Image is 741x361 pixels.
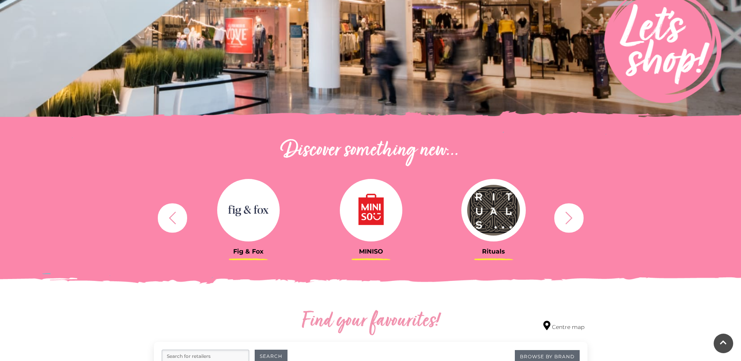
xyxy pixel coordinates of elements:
a: Rituals [438,179,549,255]
a: MINISO [316,179,427,255]
h3: Fig & Fox [193,248,304,255]
h2: Discover something new... [154,138,587,163]
h3: Rituals [438,248,549,255]
h2: Find your favourites! [228,309,513,334]
a: Fig & Fox [193,179,304,255]
a: Centre map [543,321,584,331]
h3: MINISO [316,248,427,255]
